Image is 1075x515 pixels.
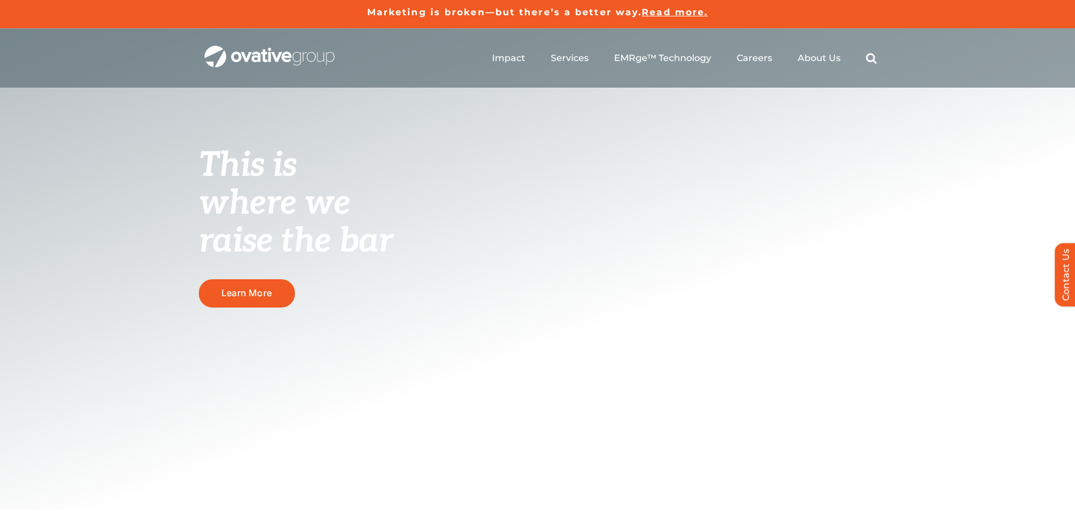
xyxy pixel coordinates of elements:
a: About Us [798,53,841,64]
span: This is [199,145,297,186]
span: where we raise the bar [199,183,393,262]
a: Learn More [199,279,295,307]
a: Impact [492,53,525,64]
a: OG_Full_horizontal_WHT [204,45,334,55]
a: EMRge™ Technology [614,53,711,64]
a: Marketing is broken—but there’s a better way. [367,7,642,18]
a: Search [866,53,877,64]
a: Careers [737,53,772,64]
a: Read more. [642,7,708,18]
nav: Menu [492,40,877,76]
a: Services [551,53,589,64]
span: Learn More [221,288,272,298]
